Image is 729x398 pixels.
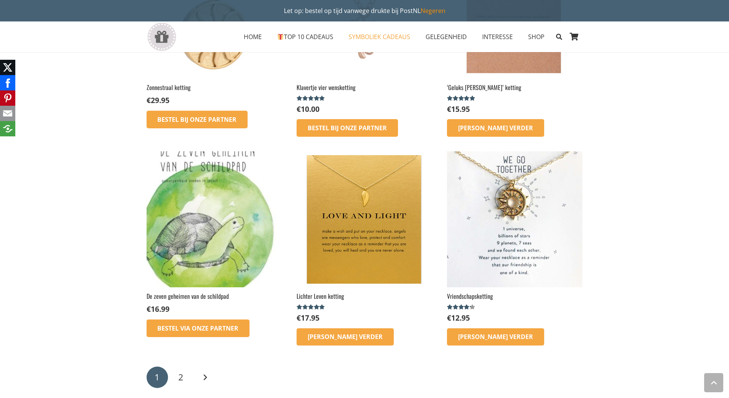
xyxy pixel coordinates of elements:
span: TOP 10 CADEAUS [277,33,333,41]
a: Bestel via onze Partner [147,319,250,337]
span: GELEGENHEID [426,33,467,41]
span: 2 [178,371,183,383]
bdi: 12.95 [447,313,470,323]
a: Lichter Leven kettingGewaardeerd 4.83 uit 5 €17.95 [297,151,432,323]
h2: Zonnestraal ketting [147,83,282,92]
bdi: 10.00 [297,104,320,114]
a: Terug naar top [704,373,723,392]
a: HOMEHOME Menu [236,27,269,46]
h2: Klavertje vier wensketting [297,83,432,92]
a: Bestel bij onze Partner [147,111,248,128]
a: SYMBOLIEK CADEAUSSYMBOLIEK CADEAUS Menu [341,27,418,46]
a: VriendschapskettingGewaardeerd 4.00 uit 5 €12.95 [447,151,582,323]
a: Lees meer over “Vriendschapsketting” [447,328,544,346]
a: INTERESSEINTERESSE Menu [475,27,520,46]
span: € [297,313,301,323]
div: Gewaardeerd 5.00 uit 5 [297,95,326,102]
a: Pagina 2 [170,367,192,388]
a: SHOPSHOP Menu [520,27,552,46]
h2: Vriendschapsketting [447,292,582,300]
span: Gewaardeerd uit 5 [297,304,325,310]
a: Bestel bij onze Partner [297,119,398,137]
div: Gewaardeerd 5.00 uit 5 [447,95,476,102]
bdi: 29.95 [147,95,170,105]
bdi: 15.95 [447,104,470,114]
a: 🎁TOP 10 CADEAUS🎁 TOP 10 CADEAUS Menu [269,27,341,46]
img: de 7 geheimen van de schilpad - ontzettend leuk boek om cadeau te geven [147,151,282,287]
span: SYMBOLIEK CADEAUS [349,33,410,41]
span: HOME [244,33,262,41]
span: Gewaardeerd uit 5 [297,95,326,102]
a: GELEGENHEIDGELEGENHEID Menu [418,27,475,46]
bdi: 16.99 [147,304,170,314]
a: gift-box-icon-grey-inspirerendwinkelen [147,23,177,51]
img: Symbolische Lichter Leven ketting met engelen vleugel voor kracht en bescherming [297,151,432,287]
span: € [147,304,151,314]
div: Gewaardeerd 4.00 uit 5 [447,304,476,310]
a: Negeren [421,7,445,15]
span: 1 [155,371,160,383]
h2: De zeven geheimen van de schildpad [147,292,282,300]
a: Lees meer over “'Geluks Olifant' ketting” [447,119,544,137]
span: € [447,104,451,114]
span: INTERESSE [482,33,513,41]
a: Lees meer over “Lichter Leven ketting” [297,328,394,346]
div: Gewaardeerd 4.83 uit 5 [297,304,326,310]
a: Volgende [194,367,215,388]
span: Gewaardeerd uit 5 [447,304,470,310]
span: Gewaardeerd uit 5 [447,95,476,102]
span: Pagina 1 [147,367,168,388]
img: Persoonlijke cadeau vriendschap vriendin ketting - bestel op inspirerendwinkelen.nl [447,151,582,287]
span: € [447,313,451,323]
span: SHOP [528,33,545,41]
a: De zeven geheimen van de schildpad €16.99 [147,151,282,314]
bdi: 17.95 [297,313,320,323]
span: € [297,104,301,114]
a: Winkelwagen [566,21,583,52]
nav: Berichten paginering [147,365,583,389]
img: 🎁 [277,34,284,40]
span: € [147,95,151,105]
h2: ‘Geluks [PERSON_NAME]’ ketting [447,83,582,92]
h2: Lichter Leven ketting [297,292,432,300]
a: Zoeken [552,27,566,46]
